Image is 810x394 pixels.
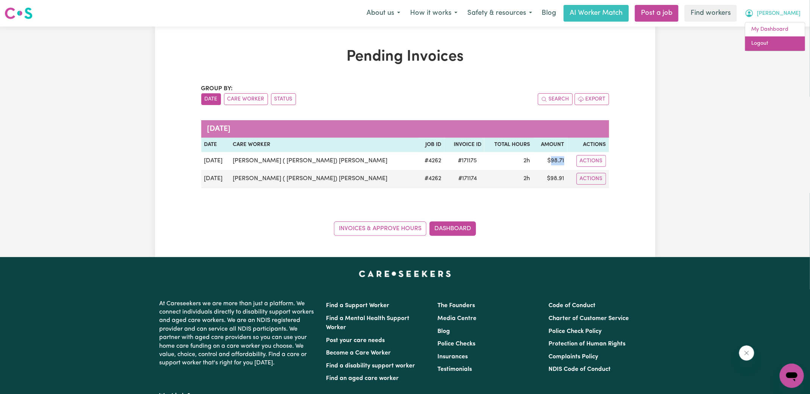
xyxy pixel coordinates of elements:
button: Export [575,93,609,105]
a: Code of Conduct [548,303,595,309]
a: Protection of Human Rights [548,341,625,347]
a: Find an aged care worker [326,375,399,381]
iframe: Close message [739,345,754,361]
span: Group by: [201,86,233,92]
a: Police Check Policy [548,328,602,334]
th: Date [201,138,230,152]
a: Post your care needs [326,337,385,344]
a: Charter of Customer Service [548,316,629,322]
td: [DATE] [201,170,230,188]
td: $ 98.91 [533,170,567,188]
span: # 171174 [454,174,481,183]
button: How it works [405,5,462,21]
span: 2 hours [523,176,530,182]
button: My Account [740,5,805,21]
th: Invoice ID [445,138,484,152]
a: Testimonials [437,366,472,372]
span: # 171175 [453,156,481,165]
a: Become a Care Worker [326,350,391,356]
th: Actions [567,138,609,152]
th: Care Worker [230,138,418,152]
a: Find a Support Worker [326,303,390,309]
span: [PERSON_NAME] [757,9,801,18]
a: Dashboard [429,221,476,236]
td: [PERSON_NAME] ( [PERSON_NAME]) [PERSON_NAME] [230,170,418,188]
div: My Account [745,22,805,51]
td: # 4262 [418,152,444,170]
td: $ 98.71 [533,152,567,170]
button: Actions [577,173,606,185]
iframe: Button to launch messaging window [780,364,804,388]
a: Invoices & Approve Hours [334,221,426,236]
a: Media Centre [437,316,476,322]
caption: [DATE] [201,120,609,138]
p: At Careseekers we are more than just a platform. We connect individuals directly to disability su... [160,297,317,370]
button: Search [538,93,573,105]
button: sort invoices by date [201,93,221,105]
span: Need any help? [5,5,46,11]
a: Find a Mental Health Support Worker [326,316,410,331]
button: Actions [577,155,606,167]
span: 2 hours [523,158,530,164]
th: Job ID [418,138,444,152]
a: Logout [745,36,805,51]
button: sort invoices by paid status [271,93,296,105]
td: # 4262 [418,170,444,188]
button: About us [362,5,405,21]
a: Complaints Policy [548,354,598,360]
a: My Dashboard [745,22,805,37]
a: The Founders [437,303,475,309]
a: AI Worker Match [564,5,629,22]
a: Police Checks [437,341,475,347]
a: Post a job [635,5,678,22]
td: [DATE] [201,152,230,170]
a: Blog [437,328,450,334]
th: Total Hours [484,138,533,152]
a: Find a disability support worker [326,363,415,369]
h1: Pending Invoices [201,48,609,66]
a: Careseekers logo [5,5,33,22]
img: Careseekers logo [5,6,33,20]
button: Safety & resources [462,5,537,21]
a: Blog [537,5,561,22]
th: Amount [533,138,567,152]
td: [PERSON_NAME] ( [PERSON_NAME]) [PERSON_NAME] [230,152,418,170]
button: sort invoices by care worker [224,93,268,105]
a: NDIS Code of Conduct [548,366,611,372]
a: Insurances [437,354,468,360]
a: Find workers [685,5,737,22]
a: Careseekers home page [359,271,451,277]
